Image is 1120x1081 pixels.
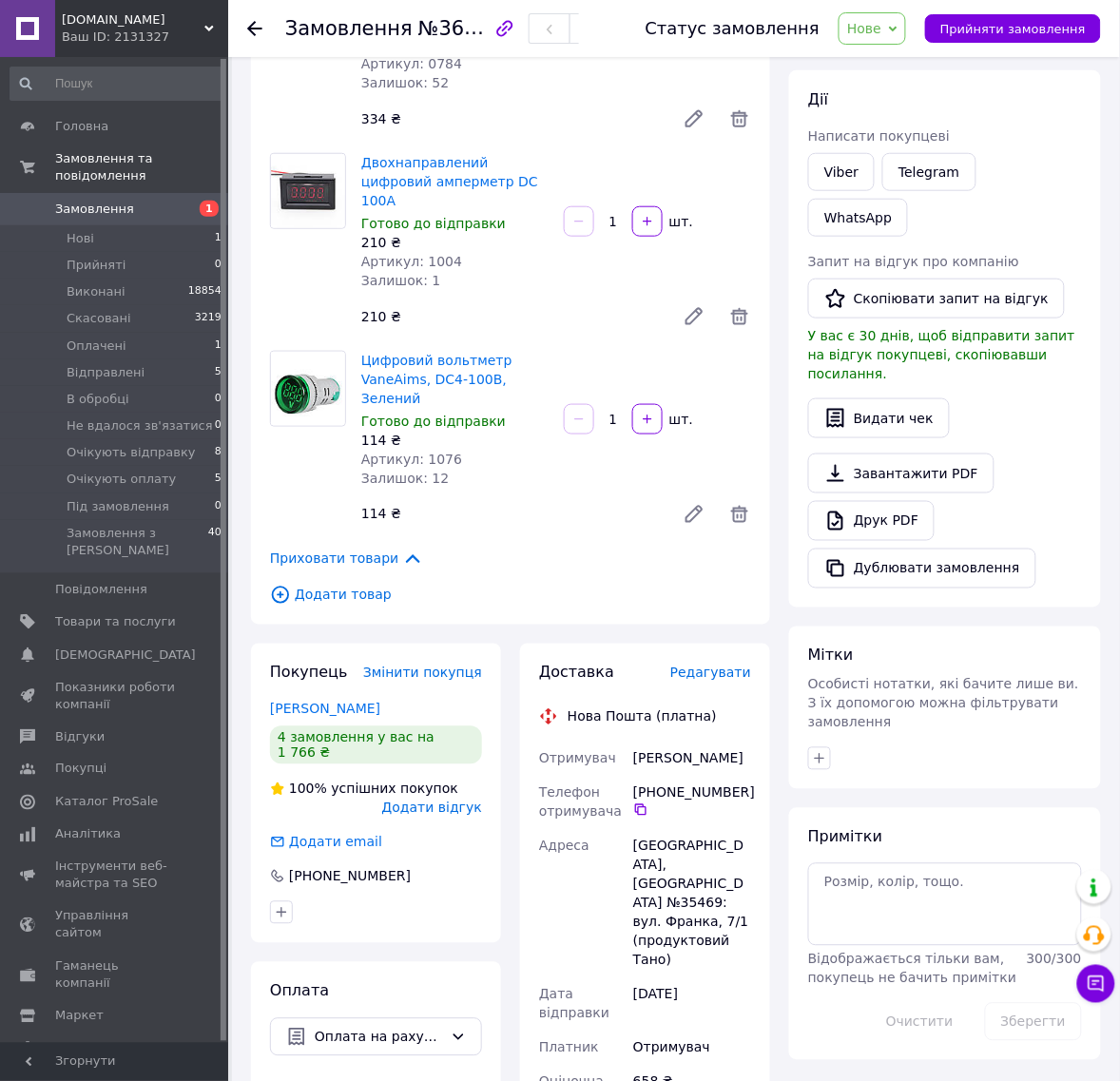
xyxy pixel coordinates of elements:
[55,581,147,598] span: Повідомлення
[539,664,614,682] span: Доставка
[361,233,549,252] div: 210 ₴
[361,155,538,208] a: Двохнаправлений цифровий амперметр DC 100А
[55,679,176,713] span: Показники роботи компанії
[1027,952,1082,967] span: 300 / 300
[418,16,553,40] span: №366368191
[675,100,713,138] a: Редагувати
[270,549,423,569] span: Приховати товари
[808,952,1016,986] span: Відображається тільки вам, покупець не бачить примітки
[67,283,126,300] span: Виконані
[215,364,222,381] span: 5
[67,230,94,247] span: Нові
[67,471,176,488] span: Очікують оплату
[215,230,222,247] span: 1
[361,273,441,288] span: Залишок: 1
[67,444,196,461] span: Очікують відправку
[808,677,1079,730] span: Особисті нотатки, які бачите лише ви. З їх допомогою можна фільтрувати замовлення
[563,707,722,726] div: Нова Пошта (платна)
[55,908,176,942] span: Управління сайтом
[315,1027,443,1048] span: Оплата на рахунок
[55,613,176,630] span: Товари та послуги
[1077,965,1115,1003] button: Чат з покупцем
[215,417,222,434] span: 0
[270,726,482,764] div: 4 замовлення у вас на 1 766 ₴
[215,338,222,355] span: 1
[728,503,751,526] span: Видалити
[808,153,875,191] a: Viber
[808,128,950,144] span: Написати покупцеві
[361,75,449,90] span: Залишок: 52
[270,982,329,1000] span: Оплата
[55,794,158,811] span: Каталог ProSale
[215,471,222,488] span: 5
[354,303,667,330] div: 210 ₴
[728,107,751,130] span: Видалити
[270,585,751,606] span: Додати товар
[808,254,1019,269] span: Запит на відгук про компанію
[270,702,380,717] a: [PERSON_NAME]
[539,987,609,1021] span: Дата відправки
[633,783,751,818] div: [PHONE_NUMBER]
[55,1040,152,1057] span: Налаштування
[215,498,222,515] span: 0
[354,501,667,528] div: 114 ₴
[354,106,667,132] div: 334 ₴
[287,867,413,886] div: [PHONE_NUMBER]
[271,154,345,228] img: Двохнаправлений цифровий амперметр DC 100А
[665,410,695,429] div: шт.
[665,212,695,231] div: шт.
[629,977,755,1031] div: [DATE]
[808,328,1075,381] span: У вас є 30 днів, щоб відправити запит на відгук покупцеві, скопіювавши посилання.
[940,22,1086,36] span: Прийняти замовлення
[195,310,222,327] span: 3219
[188,283,222,300] span: 18854
[270,664,348,682] span: Покупець
[363,666,482,681] span: Змінити покупця
[215,444,222,461] span: 8
[200,201,219,217] span: 1
[808,199,908,237] a: WhatsApp
[67,391,129,408] span: В обробці
[670,666,751,681] span: Редагувати
[62,11,204,29] span: izmeritel.in.ua
[208,525,222,559] span: 40
[55,859,176,893] span: Інструменти веб-майстра та SEO
[361,56,462,71] span: Артикул: 0784
[67,257,126,274] span: Прийняті
[382,801,482,816] span: Додати відгук
[808,398,950,438] button: Видати чек
[55,826,121,843] span: Аналітика
[808,501,935,541] a: Друк PDF
[55,761,106,778] span: Покупці
[808,279,1065,319] button: Скопіювати запит на відгук
[55,1008,104,1025] span: Маркет
[728,305,751,328] span: Видалити
[361,471,449,486] span: Залишок: 12
[67,417,213,434] span: Не вдалося зв'язатися
[67,338,126,355] span: Оплачені
[268,833,384,852] div: Додати email
[55,118,108,135] span: Головна
[361,353,512,406] a: Цифровий вольтметр VaneAims, DC4-100В, Зелений
[539,751,616,766] span: Отримувач
[808,90,828,108] span: Дії
[67,310,131,327] span: Скасовані
[270,780,458,799] div: успішних покупок
[271,352,345,426] img: Цифровий вольтметр VaneAims, DC4-100В, Зелений
[10,67,223,101] input: Пошук
[361,254,462,269] span: Артикул: 1004
[55,728,105,745] span: Відгуки
[629,829,755,977] div: [GEOGRAPHIC_DATA], [GEOGRAPHIC_DATA] №35469: вул. Франка, 7/1 (продуктовий Тано)
[361,431,549,450] div: 114 ₴
[247,19,262,38] div: Повернутися назад
[646,19,821,38] div: Статус замовлення
[882,153,975,191] a: Telegram
[67,364,145,381] span: Відправлені
[539,839,589,854] span: Адреса
[62,29,228,46] div: Ваш ID: 2131327
[55,958,176,993] span: Гаманець компанії
[67,525,208,559] span: Замовлення з [PERSON_NAME]
[361,216,506,231] span: Готово до відправки
[539,785,622,820] span: Телефон отримувача
[808,828,882,846] span: Примітки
